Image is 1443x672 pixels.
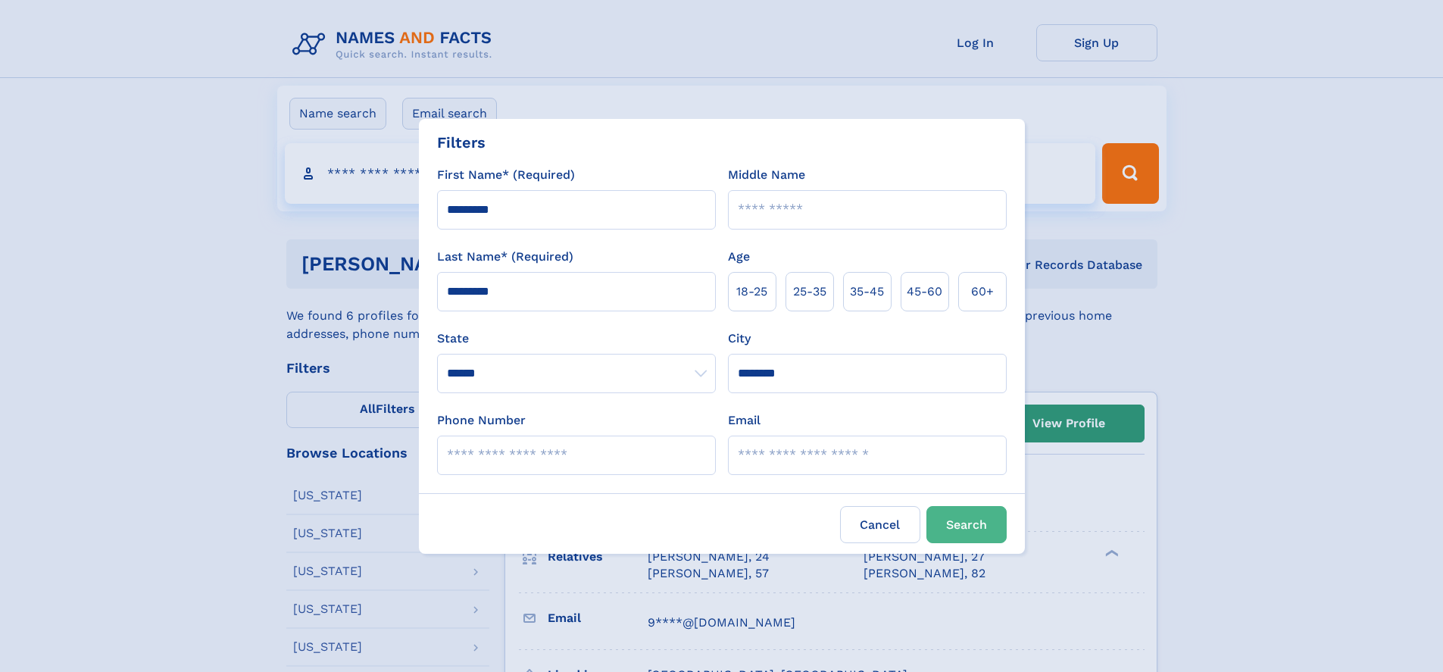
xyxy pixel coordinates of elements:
span: 45‑60 [907,283,942,301]
label: First Name* (Required) [437,166,575,184]
label: Last Name* (Required) [437,248,573,266]
label: State [437,330,716,348]
span: 18‑25 [736,283,767,301]
label: City [728,330,751,348]
span: 25‑35 [793,283,826,301]
label: Email [728,411,761,430]
span: 35‑45 [850,283,884,301]
label: Age [728,248,750,266]
span: 60+ [971,283,994,301]
button: Search [926,506,1007,543]
div: Filters [437,131,486,154]
label: Phone Number [437,411,526,430]
label: Cancel [840,506,920,543]
label: Middle Name [728,166,805,184]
